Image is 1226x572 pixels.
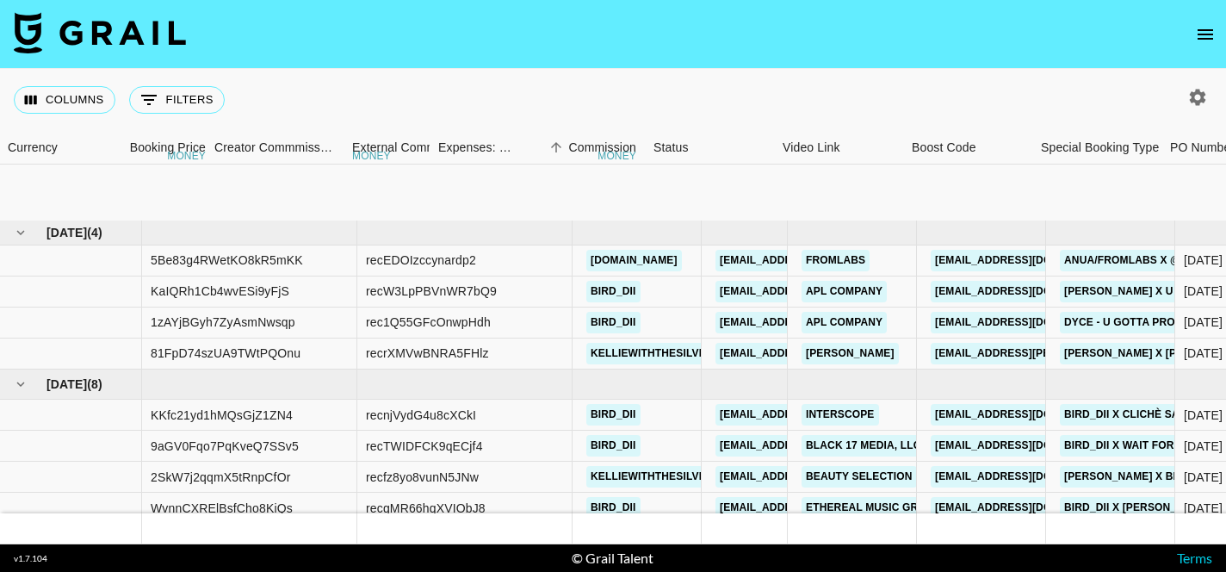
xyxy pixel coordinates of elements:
div: money [352,151,391,161]
div: rec1Q55GFcOnwpHdh [366,314,491,331]
button: Sort [544,135,568,159]
a: [EMAIL_ADDRESS][PERSON_NAME][DOMAIN_NAME] [715,343,996,364]
a: [EMAIL_ADDRESS][DOMAIN_NAME] [931,312,1124,333]
a: [EMAIL_ADDRESS][DOMAIN_NAME] [931,497,1124,519]
a: [DOMAIN_NAME] [586,250,682,271]
a: APL Company [802,312,887,333]
div: KKfc21yd1hMQsGjZ1ZN4 [151,407,293,424]
div: Special Booking Type [1041,131,1159,165]
a: Beauty Selection [802,466,917,488]
div: WvnnCXRElBsfCho8KiQs [151,500,293,517]
div: recgMR66hqXVIObJ8 [366,500,486,517]
a: DYCE - U GOTTA Promo [1060,312,1196,333]
div: 5Be83g4RWetKO8kR5mKK [151,252,303,269]
a: [EMAIL_ADDRESS][DOMAIN_NAME] [931,250,1124,271]
a: [EMAIL_ADDRESS][PERSON_NAME][DOMAIN_NAME] [715,250,996,271]
button: Show filters [129,86,225,114]
a: APL Company [802,281,887,302]
span: [DATE] [46,376,87,393]
a: bird_dii [586,281,641,302]
div: Video Link [774,131,903,165]
div: recfz8yo8vunN5JNw [366,469,479,486]
a: Interscope [802,404,879,426]
div: © Grail Talent [572,550,653,567]
span: ( 4 ) [87,224,102,241]
div: 9aGV0Fqo7PqKveQ7SSv5 [151,438,299,455]
button: hide children [9,372,33,396]
a: kelliewiththesilverhair [586,343,744,364]
a: bird_dii [586,497,641,519]
div: money [598,151,636,161]
div: Special Booking Type [1032,131,1161,165]
div: recnjVydG4u8cXCkI [366,407,476,424]
div: Boost Code [912,131,976,165]
div: Boost Code [903,131,1032,165]
div: recW3LpPBVnWR7bQ9 [366,283,497,300]
a: bird_dii [586,404,641,426]
a: [EMAIL_ADDRESS][PERSON_NAME][DOMAIN_NAME] [715,497,996,519]
div: Commission [568,131,636,165]
div: Expenses: Remove Commission? [438,131,512,165]
div: KaIQRh1Cb4wvESi9yFjS [151,283,289,300]
a: Terms [1177,550,1212,566]
a: FromLabs [802,250,870,271]
a: Black 17 Media, LLC [802,435,926,457]
a: [EMAIL_ADDRESS][DOMAIN_NAME] [931,466,1124,488]
div: 1zAYjBGyh7ZyAsmNwsqp [151,314,295,331]
a: [EMAIL_ADDRESS][PERSON_NAME][DOMAIN_NAME] [931,343,1211,364]
div: 07/07/2025 [1184,314,1223,331]
div: 10/09/2025 [1184,407,1223,424]
button: open drawer [1188,17,1223,52]
div: Video Link [783,131,840,165]
a: [EMAIL_ADDRESS][DOMAIN_NAME] [931,281,1124,302]
a: [EMAIL_ADDRESS][PERSON_NAME][DOMAIN_NAME] [715,404,996,426]
div: Status [645,131,774,165]
div: Currency [8,131,58,165]
div: recrXMVwBNRA5FHlz [366,345,489,362]
div: 81FpD74szUA9TWtPQOnu [151,345,300,362]
div: 23/09/2025 [1184,500,1223,517]
a: Ethereal Music Group Ltd. [802,497,970,519]
div: 10/07/2025 [1184,252,1223,269]
div: External Commission [352,131,468,165]
div: recTWIDFCK9qECjf4 [366,438,483,455]
div: 01/09/2025 [1184,469,1223,486]
div: Status [653,131,689,165]
a: kelliewiththesilverhair [586,466,744,488]
a: bird_dii [586,435,641,457]
div: Creator Commmission Override [214,131,344,165]
a: [PERSON_NAME] [802,343,899,364]
div: 09/09/2025 [1184,438,1223,455]
div: 2SkW7j2qqmX5tRnpCfOr [151,469,291,486]
a: [EMAIL_ADDRESS][PERSON_NAME][DOMAIN_NAME] [715,466,996,488]
div: recEDOIzccynardp2 [366,252,476,269]
a: [EMAIL_ADDRESS][PERSON_NAME][DOMAIN_NAME] [715,435,996,457]
a: [EMAIL_ADDRESS][DOMAIN_NAME] [931,435,1124,457]
a: bird_dii [586,312,641,333]
img: Grail Talent [14,12,186,53]
a: [EMAIL_ADDRESS][DOMAIN_NAME] [931,404,1124,426]
div: Booking Price [130,131,206,165]
button: Select columns [14,86,115,114]
div: Creator Commmission Override [214,131,335,165]
button: hide children [9,221,33,245]
div: money [167,151,206,161]
div: 20/07/2025 [1184,345,1223,362]
a: [EMAIL_ADDRESS][PERSON_NAME][DOMAIN_NAME] [715,312,996,333]
span: [DATE] [46,224,87,241]
span: ( 8 ) [87,376,102,393]
div: Expenses: Remove Commission? [430,131,516,165]
a: [EMAIL_ADDRESS][PERSON_NAME][DOMAIN_NAME] [715,281,996,302]
div: v 1.7.104 [14,553,47,564]
a: bird_dii x WAIT FOR ME [1060,435,1197,457]
div: 23/07/2025 [1184,283,1223,300]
